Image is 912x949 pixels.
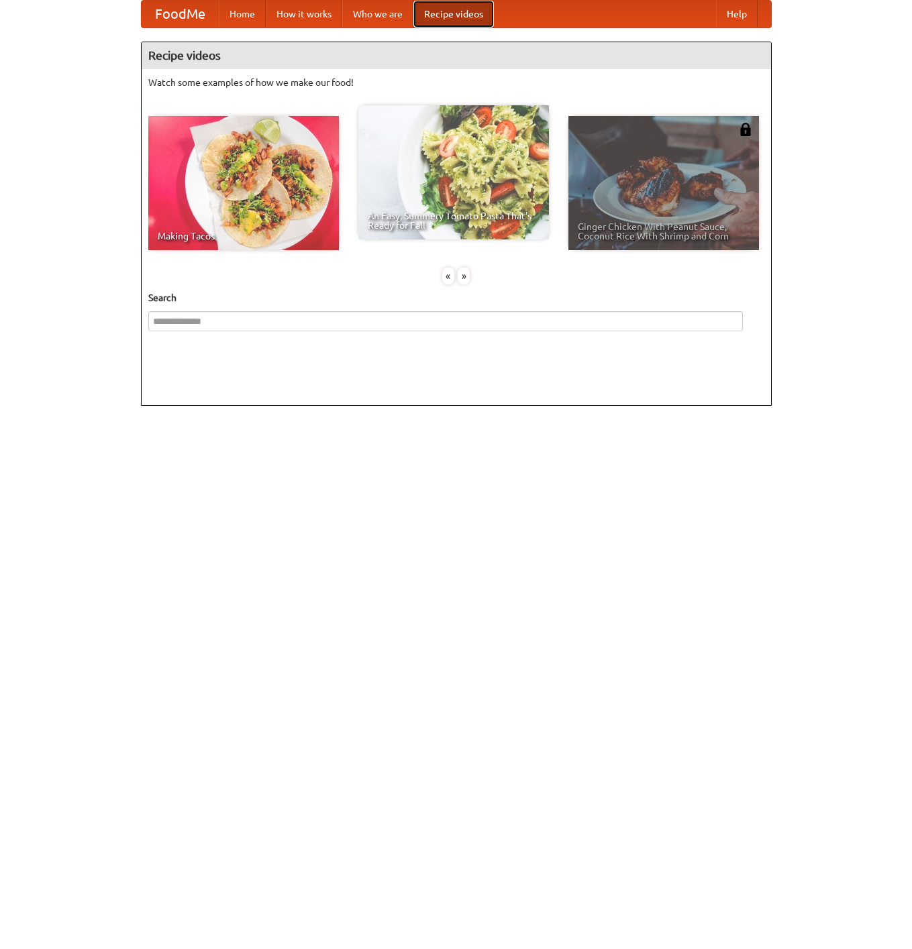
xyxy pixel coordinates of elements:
span: Making Tacos [158,231,330,241]
a: Home [219,1,266,27]
div: « [442,268,454,284]
a: Help [716,1,758,27]
a: An Easy, Summery Tomato Pasta That's Ready for Fall [358,105,549,239]
h5: Search [148,291,764,304]
p: Watch some examples of how we make our food! [148,76,764,89]
div: » [458,268,470,284]
a: Recipe videos [413,1,494,27]
img: 483408.png [739,123,752,136]
a: How it works [266,1,342,27]
a: FoodMe [142,1,219,27]
a: Who we are [342,1,413,27]
a: Making Tacos [148,116,339,250]
h4: Recipe videos [142,42,771,69]
span: An Easy, Summery Tomato Pasta That's Ready for Fall [368,211,540,230]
